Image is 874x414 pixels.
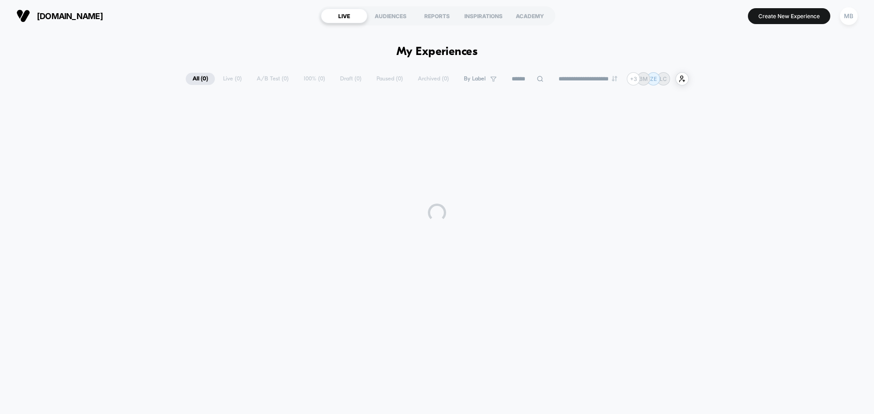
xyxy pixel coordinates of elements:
span: By Label [464,75,486,82]
span: All ( 0 ) [186,73,215,85]
p: BM [639,75,648,82]
div: AUDIENCES [367,9,414,23]
div: LIVE [321,9,367,23]
img: end [612,76,617,81]
div: + 3 [627,72,640,85]
div: REPORTS [414,9,460,23]
button: MB [837,7,860,25]
p: ZE [650,75,657,82]
span: [DOMAIN_NAME] [37,11,103,21]
img: Visually logo [16,9,30,23]
div: MB [840,7,858,25]
button: [DOMAIN_NAME] [14,9,106,23]
h1: My Experiences [396,45,478,59]
p: LC [660,75,667,82]
button: Create New Experience [748,8,830,24]
div: ACADEMY [507,9,553,23]
div: INSPIRATIONS [460,9,507,23]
